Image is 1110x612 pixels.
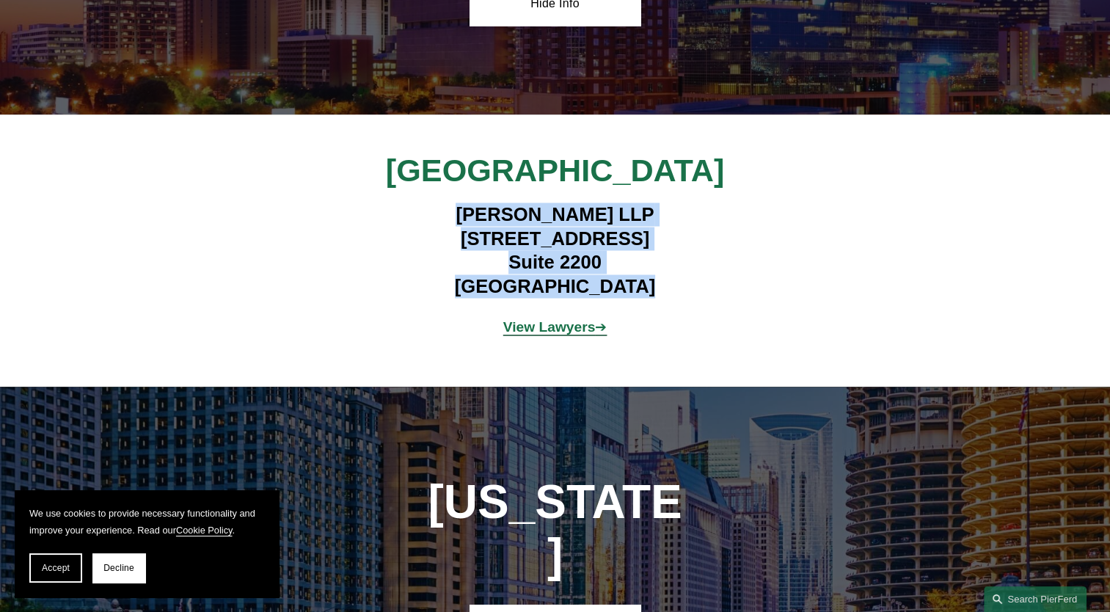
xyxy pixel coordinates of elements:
strong: View Lawyers [503,319,596,335]
a: Search this site [984,586,1087,612]
h4: [PERSON_NAME] LLP [STREET_ADDRESS] Suite 2200 [GEOGRAPHIC_DATA] [341,203,769,298]
span: [GEOGRAPHIC_DATA] [386,153,724,188]
span: ➔ [503,319,607,335]
a: View Lawyers➔ [503,319,607,335]
button: Accept [29,553,82,583]
a: Cookie Policy [176,525,233,536]
span: Accept [42,563,70,573]
span: Decline [103,563,134,573]
p: We use cookies to provide necessary functionality and improve your experience. Read our . [29,505,264,539]
section: Cookie banner [15,490,279,597]
h1: [US_STATE] [427,475,684,582]
button: Decline [92,553,145,583]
